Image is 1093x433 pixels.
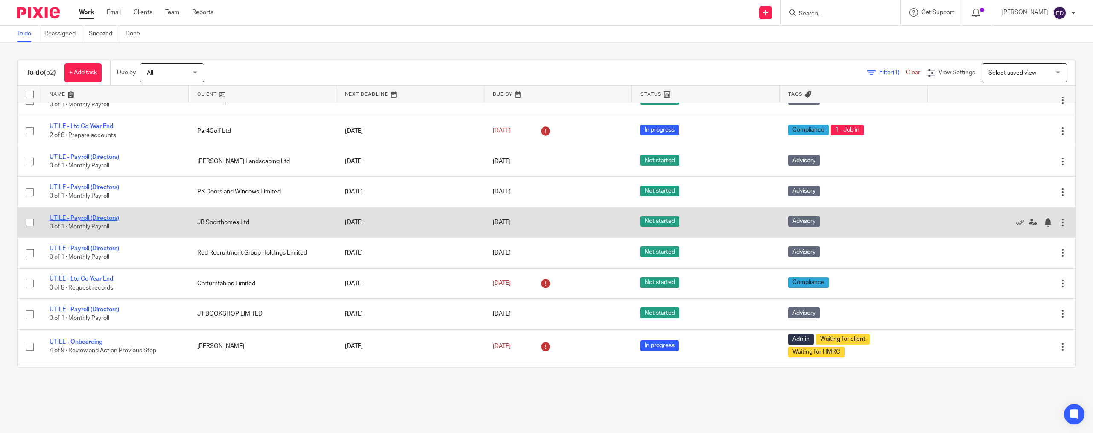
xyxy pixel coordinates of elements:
span: (52) [44,69,56,76]
span: Not started [640,216,679,227]
td: Red Recruitment Group Holdings Limited [189,238,336,268]
span: Admin [788,334,814,345]
span: Advisory [788,155,820,166]
td: JB Sporthomes Ltd [189,207,336,237]
td: [DATE] [336,146,484,176]
a: UTILE - Payroll (Directors) [50,246,119,252]
td: Carturntables Limited [189,268,336,298]
span: Filter [879,70,906,76]
a: UTILE - Payroll (Directors) [50,215,119,221]
a: Team [165,8,179,17]
td: [PERSON_NAME] [189,329,336,364]
td: [DATE] [336,268,484,298]
td: [DATE] [336,238,484,268]
a: Clear [906,70,920,76]
td: [DATE] [336,177,484,207]
span: In progress [640,340,679,351]
td: [PERSON_NAME] [189,364,336,394]
a: To do [17,26,38,42]
td: [PERSON_NAME] Landscaping Ltd [189,146,336,176]
td: [DATE] [336,364,484,394]
span: Advisory [788,186,820,196]
span: Waiting for HMRC [788,347,845,357]
span: Advisory [788,307,820,318]
a: Work [79,8,94,17]
a: UTILE - Payroll (Directors) [50,307,119,313]
a: Mark as done [1016,218,1029,227]
a: Clients [134,8,152,17]
span: 2 of 8 · Prepare accounts [50,132,116,138]
span: [DATE] [493,219,511,225]
span: 0 of 8 · Request records [50,285,113,291]
span: 1 - Job in [831,125,864,135]
td: [DATE] [336,116,484,146]
a: UTILE - Ltd Co Year End [50,123,113,129]
a: UTILE - Onboarding [50,339,102,345]
span: [DATE] [493,158,511,164]
td: [DATE] [336,207,484,237]
span: [DATE] [493,128,511,134]
input: Search [798,10,875,18]
span: Compliance [788,277,829,288]
span: View Settings [938,70,975,76]
span: 0 of 1 · Monthly Payroll [50,255,109,260]
span: Advisory [788,216,820,227]
p: [PERSON_NAME] [1002,8,1049,17]
a: + Add task [64,63,102,82]
span: Not started [640,246,679,257]
span: [DATE] [493,281,511,287]
span: 0 of 1 · Monthly Payroll [50,193,109,199]
span: Not started [640,307,679,318]
img: svg%3E [1053,6,1067,20]
span: [DATE] [493,343,511,349]
span: (1) [893,70,900,76]
span: Get Support [921,9,954,15]
span: Not started [640,186,679,196]
span: Select saved view [988,70,1036,76]
a: UTILE - Payroll (Directors) [50,184,119,190]
span: Not started [640,277,679,288]
span: [DATE] [493,311,511,317]
td: [DATE] [336,329,484,364]
span: All [147,70,153,76]
h1: To do [26,68,56,77]
p: Due by [117,68,136,77]
span: 0 of 1 · Monthly Payroll [50,163,109,169]
span: 0 of 1 · Monthly Payroll [50,224,109,230]
span: [DATE] [493,189,511,195]
span: Waiting for client [816,334,870,345]
span: Compliance [788,125,829,135]
td: Par4Golf Ltd [189,116,336,146]
a: UTILE - Payroll (Directors) [50,154,119,160]
span: Not started [640,155,679,166]
a: Reports [192,8,213,17]
td: [DATE] [336,299,484,329]
span: In progress [640,125,679,135]
span: 4 of 9 · Review and Action Previous Step [50,348,156,354]
span: 0 of 1 · Monthly Payroll [50,102,109,108]
a: Done [126,26,146,42]
span: [DATE] [493,250,511,256]
a: Reassigned [44,26,82,42]
a: UTILE - Ltd Co Year End [50,276,113,282]
td: JT BOOKSHOP LIMITED [189,299,336,329]
a: Snoozed [89,26,119,42]
a: Email [107,8,121,17]
span: Tags [788,92,803,97]
img: Pixie [17,7,60,18]
td: PK Doors and Windows Limited [189,177,336,207]
span: 0 of 1 · Monthly Payroll [50,315,109,321]
span: Advisory [788,246,820,257]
